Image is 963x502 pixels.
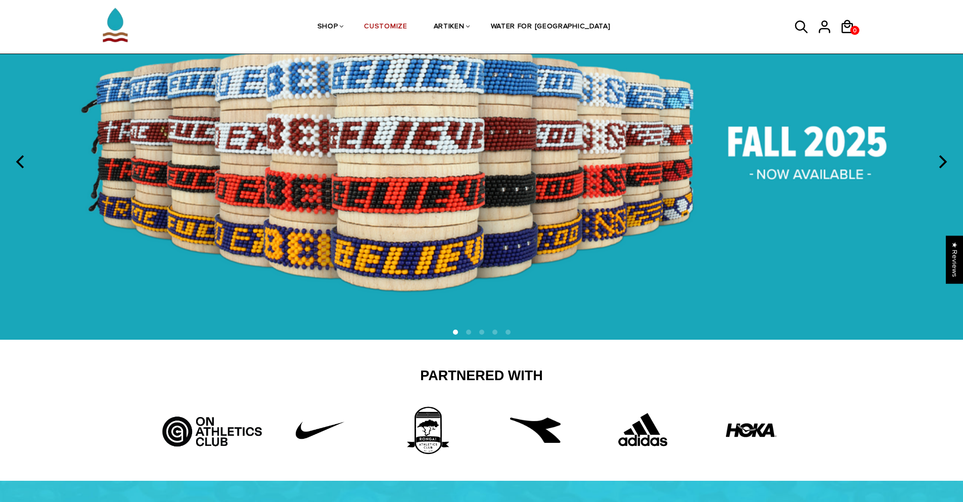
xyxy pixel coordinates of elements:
[158,405,266,449] img: Artboard_5_bcd5fb9d-526a-4748-82a7-e4a7ed1c43f8.jpg
[931,151,953,173] button: next
[282,405,358,455] img: Untitled-1_42f22808-10d6-43b8-a0fd-fffce8cf9462.png
[364,1,407,54] a: CUSTOMIZE
[510,405,561,455] img: free-diadora-logo-icon-download-in-svg-png-gif-file-formats--brand-fashion-pack-logos-icons-28542...
[946,236,963,284] div: Click to open Judge.me floating reviews tab
[850,26,859,35] a: 0
[850,24,859,37] span: 0
[491,1,611,54] a: WATER FOR [GEOGRAPHIC_DATA]
[10,151,32,173] button: previous
[434,1,465,54] a: ARTIKEN
[605,405,681,455] img: Adidas.png
[726,405,776,455] img: HOKA-logo.webp
[390,405,466,455] img: 3rd_partner.png
[166,368,798,385] h2: Partnered With
[317,1,338,54] a: SHOP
